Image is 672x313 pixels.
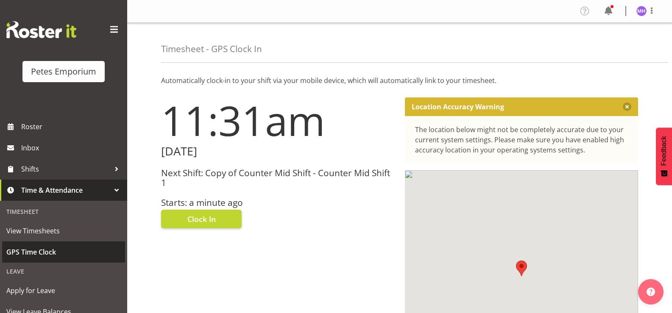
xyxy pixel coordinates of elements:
[161,97,395,143] h1: 11:31am
[161,145,395,158] h2: [DATE]
[21,120,123,133] span: Roster
[623,102,631,111] button: Close message
[2,203,125,220] div: Timesheet
[187,213,216,224] span: Clock In
[412,102,504,111] p: Location Accuracy Warning
[6,21,76,38] img: Rosterit website logo
[2,280,125,301] a: Apply for Leave
[21,141,123,154] span: Inbox
[161,168,395,188] h3: Next Shift: Copy of Counter Mid Shift - Counter Mid Shift 1
[636,6,647,16] img: mackenzie-halford4471.jpg
[161,75,638,86] p: Automatically clock-in to your shift via your mobile device, which will automatically link to you...
[660,136,668,166] span: Feedback
[21,184,110,197] span: Time & Attendance
[6,284,121,297] span: Apply for Leave
[647,288,655,296] img: help-xxl-2.png
[415,125,628,155] div: The location below might not be completely accurate due to your current system settings. Please m...
[161,44,262,54] h4: Timesheet - GPS Clock In
[2,241,125,263] a: GPS Time Clock
[161,198,395,208] h3: Starts: a minute ago
[21,163,110,175] span: Shifts
[656,127,672,185] button: Feedback - Show survey
[6,246,121,258] span: GPS Time Clock
[2,220,125,241] a: View Timesheets
[2,263,125,280] div: Leave
[31,65,96,78] div: Petes Emporium
[161,210,242,228] button: Clock In
[6,224,121,237] span: View Timesheets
